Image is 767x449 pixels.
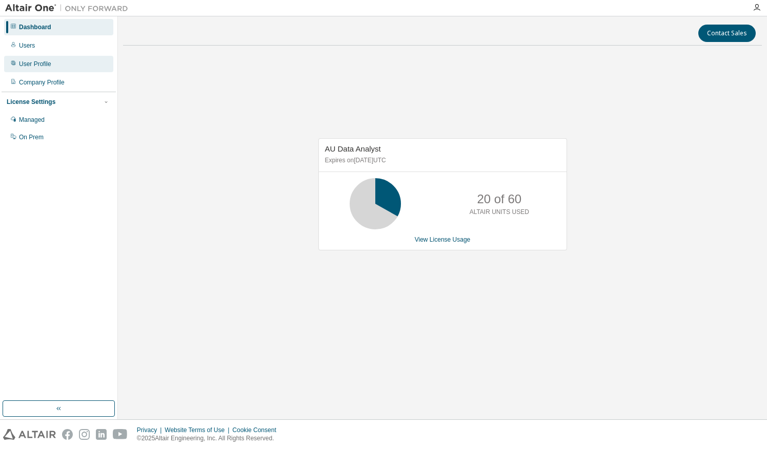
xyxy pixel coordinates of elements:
[325,144,381,153] span: AU Data Analyst
[19,41,35,50] div: Users
[96,429,107,440] img: linkedin.svg
[5,3,133,13] img: Altair One
[62,429,73,440] img: facebook.svg
[19,60,51,68] div: User Profile
[137,434,282,443] p: © 2025 Altair Engineering, Inc. All Rights Reserved.
[325,156,558,165] p: Expires on [DATE] UTC
[79,429,90,440] img: instagram.svg
[165,426,232,434] div: Website Terms of Use
[477,190,521,208] p: 20 of 60
[137,426,165,434] div: Privacy
[232,426,282,434] div: Cookie Consent
[7,98,55,106] div: License Settings
[113,429,128,440] img: youtube.svg
[698,25,756,42] button: Contact Sales
[19,78,65,87] div: Company Profile
[19,116,45,124] div: Managed
[470,208,529,217] p: ALTAIR UNITS USED
[19,23,51,31] div: Dashboard
[19,133,44,141] div: On Prem
[415,236,471,243] a: View License Usage
[3,429,56,440] img: altair_logo.svg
